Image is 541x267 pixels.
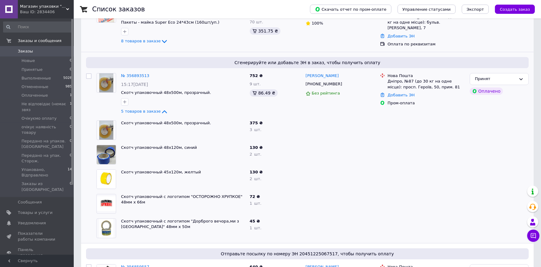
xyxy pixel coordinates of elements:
span: 985 [65,84,72,90]
a: Пакеты - майка Super Eco 24*43см (160шт/уп.) [121,20,219,25]
img: Фото товару [99,73,114,92]
span: Очікуємо оплату [22,116,57,121]
span: 0 [70,153,72,164]
img: Фото товару [99,121,114,140]
button: Создать заказ [495,5,535,14]
img: Фото товару [97,196,116,211]
span: Магазин упаковки "МПМ" [20,4,66,9]
img: Фото товару [99,219,114,238]
span: 72 ₴ [250,194,260,199]
span: 15:17[DATE] [121,82,148,87]
span: Принятые [22,67,43,72]
span: 0 [70,58,72,64]
span: 2 шт. [250,176,261,181]
span: 9 шт. [250,82,261,86]
span: Панель управления [18,247,57,258]
div: Принят [475,76,516,82]
span: 0 [70,138,72,149]
span: Передано на упак. Сторож. [22,153,70,164]
div: Оплачено [470,87,503,95]
span: 5028 [63,75,72,81]
span: Отправьте посылку по номеру ЭН 20451225067517, чтобы получить оплату [88,251,526,257]
div: [GEOGRAPHIC_DATA] ([GEOGRAPHIC_DATA].), №53 (до 30 кг на одне місце): бульв. [PERSON_NAME], 7 [387,9,465,31]
a: Скотч упаковочный 48х500м, прозрачный. [121,90,211,95]
a: 8 товаров в заказе [121,39,168,43]
div: Дніпро, №87 (до 30 кг на одне місце): просп. Героїв, 50, прим. 81 [387,79,465,90]
span: Скачать отчет по пром-оплате [315,6,386,12]
a: Скотч упаковочный 48х120м, синий [121,145,197,150]
span: 0 [70,67,72,72]
div: 351.75 ₴ [250,27,280,35]
span: 130 ₴ [250,145,263,150]
span: Новые [22,58,35,64]
span: 70 шт. [250,20,263,24]
span: Сообщения [18,199,42,205]
span: 3 шт. [250,127,261,132]
span: Заказы из [GEOGRAPHIC_DATA] [22,181,70,192]
span: 1 шт. [250,226,261,230]
a: Скотч упаковочный с логотипом "ОСТОРОЖНО ХРУПКОЕ" 48мм х 66м [121,194,242,205]
a: 5 товаров в заказе [121,109,168,114]
span: 45 ₴ [250,219,260,223]
span: Отмененные [22,84,48,90]
span: Сгенерируйте или добавьте ЭН в заказ, чтобы получить оплату [88,60,526,66]
span: 1 [70,93,72,98]
img: Фото товару [97,145,116,164]
span: Не відповідає (немає звяз [22,101,70,112]
span: Товары и услуги [18,210,53,215]
span: 14 [68,167,72,178]
span: 130 ₴ [250,170,263,174]
span: 2 шт. [250,152,261,157]
span: 100% [312,21,323,25]
span: Передано на упаков. [GEOGRAPHIC_DATA] [22,138,70,149]
span: Заказы и сообщения [18,38,61,44]
a: Добавить ЭН [387,34,414,38]
img: Фото товару [97,170,116,188]
a: [PERSON_NAME] [306,73,339,79]
span: Управление статусами [402,7,451,12]
span: Упаковано, Відправлено [22,167,68,178]
span: очікує наявність товару [22,124,70,135]
span: Показатели работы компании [18,231,57,242]
button: Управление статусами [398,5,456,14]
div: Нова Пошта [387,73,465,79]
span: 1 [70,101,72,112]
span: 1 шт. [250,201,261,206]
span: 0 [70,181,72,192]
a: № 356893513 [121,73,149,78]
span: 752 ₴ [250,73,263,78]
span: 0 [70,116,72,121]
span: 8 товаров в заказе [121,39,161,44]
span: Экспорт [467,7,484,12]
a: Фото товару [96,73,116,93]
span: Уведомления [18,220,46,226]
button: Экспорт [462,5,489,14]
button: Скачать отчет по пром-оплате [310,5,391,14]
div: 86.49 ₴ [250,89,278,97]
span: Выполненные [22,75,51,81]
input: Поиск [3,21,73,33]
span: 5 товаров в заказе [121,109,161,114]
div: Пром-оплата [387,100,465,106]
span: 375 ₴ [250,121,263,125]
button: Чат с покупателем [527,230,539,242]
span: Без рейтинга [312,91,340,95]
div: Оплата по реквизитам [387,41,465,47]
span: 0 [70,124,72,135]
a: Скотч упаковочный 45х120м, желтый [121,170,201,174]
a: Скотч упаковочный 48х500м, прозрачный. [121,121,211,125]
a: Добавить ЭН [387,93,414,97]
span: Оплаченные [22,93,48,98]
h1: Список заказов [92,6,145,13]
a: Создать заказ [489,7,535,11]
span: Заказы [18,48,33,54]
div: Ваш ID: 2834406 [20,9,74,15]
a: Скотч упаковочный с логотипом "Дорброго вечора,ми з [GEOGRAPHIC_DATA]" 48мм х 50м [121,219,239,229]
div: [PHONE_NUMBER] [304,80,343,88]
span: Создать заказ [500,7,530,12]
